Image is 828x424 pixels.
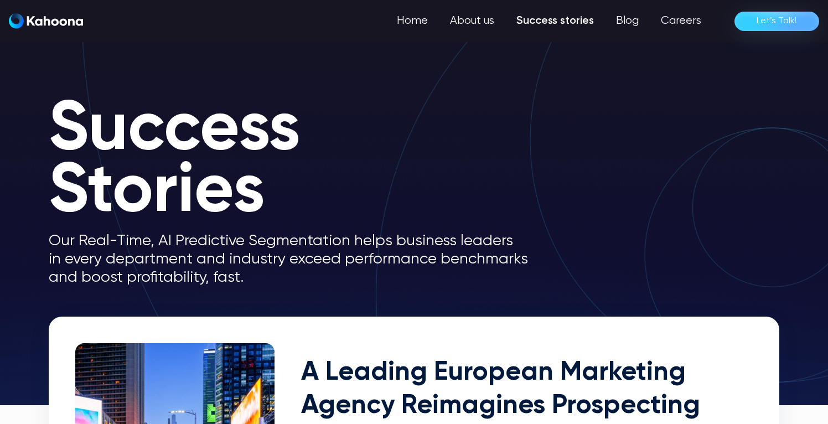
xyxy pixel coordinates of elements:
[734,12,819,31] a: Let’s Talk!
[605,10,650,32] a: Blog
[650,10,712,32] a: Careers
[9,13,83,29] a: home
[386,10,439,32] a: Home
[757,12,797,30] div: Let’s Talk!
[49,232,547,287] p: Our Real-Time, AI Predictive Segmentation helps business leaders in every department and industry...
[9,13,83,29] img: Kahoona logo white
[505,10,605,32] a: Success stories
[49,100,547,223] h1: Success Stories
[439,10,505,32] a: About us
[301,356,753,422] h2: A Leading European Marketing Agency Reimagines Prospecting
